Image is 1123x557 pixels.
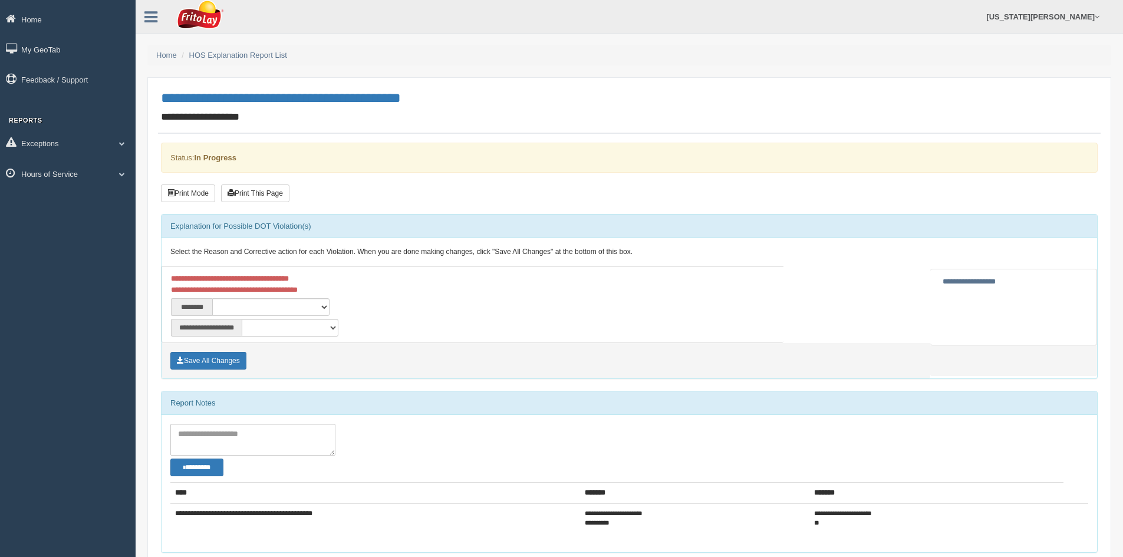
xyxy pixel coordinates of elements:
button: Change Filter Options [170,459,223,476]
div: Explanation for Possible DOT Violation(s) [162,215,1097,238]
div: Select the Reason and Corrective action for each Violation. When you are done making changes, cli... [162,238,1097,266]
button: Print Mode [161,184,215,202]
div: Report Notes [162,391,1097,415]
button: Save [170,352,246,370]
div: Status: [161,143,1098,173]
a: HOS Explanation Report List [189,51,287,60]
strong: In Progress [194,153,236,162]
button: Print This Page [221,184,289,202]
a: Home [156,51,177,60]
